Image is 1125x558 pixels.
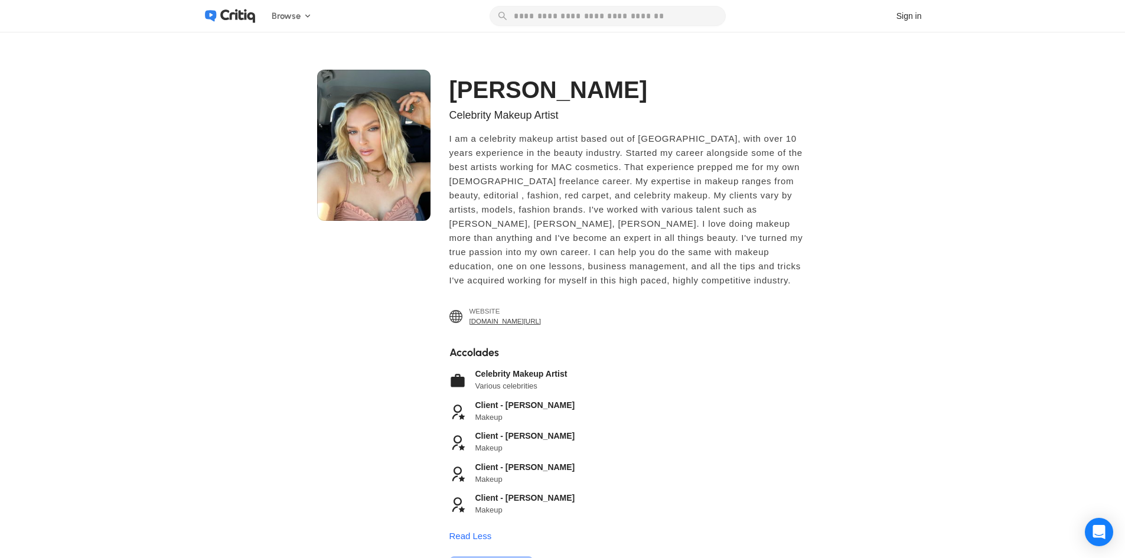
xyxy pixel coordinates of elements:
span: Client - [PERSON_NAME] [475,461,575,474]
div: Sign in [896,10,922,22]
span: Makeup [475,474,575,485]
span: Makeup [475,442,575,454]
span: Makeup [475,412,575,423]
span: Accolades [449,345,808,361]
img: File [317,70,431,221]
span: Client - [PERSON_NAME] [475,399,575,412]
span: I am a celebrity makeup artist based out of [GEOGRAPHIC_DATA], with over 10 years experience in t... [449,132,808,288]
span: Celebrity Makeup Artist [475,368,568,380]
span: Client - [PERSON_NAME] [475,492,575,504]
a: Website[DOMAIN_NAME][URL] [449,306,542,326]
span: Various celebrities [475,380,568,392]
span: Celebrity Makeup Artist [449,107,778,123]
span: Browse [272,9,301,23]
span: [DOMAIN_NAME][URL] [469,316,542,326]
div: Open Intercom Messenger [1085,518,1113,546]
span: [PERSON_NAME] [449,72,648,107]
span: Makeup [475,504,575,516]
span: Client - [PERSON_NAME] [475,430,575,442]
span: Website [469,306,542,316]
